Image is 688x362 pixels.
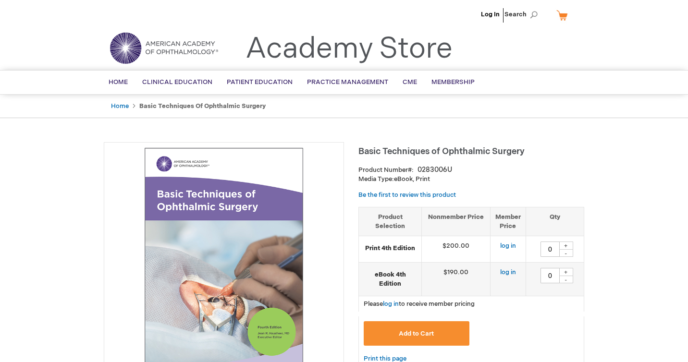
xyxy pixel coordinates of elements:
div: 0283006U [418,165,452,175]
strong: Product Number [358,166,414,174]
span: Search [504,5,541,24]
p: eBook, Print [358,175,584,184]
strong: Media Type: [358,175,394,183]
span: Practice Management [307,78,388,86]
a: log in [383,300,399,308]
th: Qty [526,207,584,236]
span: Add to Cart [399,330,434,338]
div: - [559,276,573,283]
div: + [559,268,573,276]
span: Membership [431,78,475,86]
strong: Basic Techniques of Ophthalmic Surgery [139,102,266,110]
span: CME [403,78,417,86]
strong: Print 4th Edition [364,244,417,253]
span: Patient Education [227,78,293,86]
strong: eBook 4th Edition [364,270,417,288]
td: $200.00 [422,236,491,263]
td: $190.00 [422,263,491,296]
a: Home [111,102,129,110]
th: Nonmember Price [422,207,491,236]
th: Member Price [490,207,526,236]
a: Academy Store [246,32,453,66]
div: + [559,241,573,250]
span: Home [109,78,128,86]
button: Add to Cart [364,321,469,346]
a: Be the first to review this product [358,191,456,199]
th: Product Selection [359,207,422,236]
a: Log In [481,11,500,18]
input: Qty [541,241,560,257]
span: Clinical Education [142,78,212,86]
input: Qty [541,268,560,283]
a: log in [500,268,516,276]
span: Please to receive member pricing [364,300,475,308]
span: Basic Techniques of Ophthalmic Surgery [358,146,525,157]
a: log in [500,242,516,250]
div: - [559,249,573,257]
